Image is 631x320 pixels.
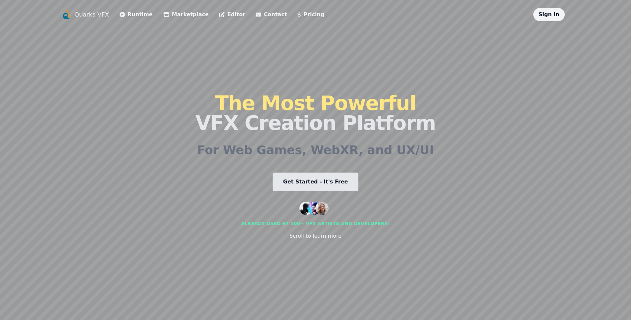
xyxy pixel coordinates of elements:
div: Already used by 500+ vfx artists and developers! [241,220,390,227]
h2: For Web Games, WebXR, and UX/UI [197,143,434,157]
a: Marketplace [163,11,209,19]
a: Pricing [297,11,324,19]
div: Scroll to learn more [289,232,342,240]
img: customer 2 [307,202,321,215]
a: Runtime [120,11,153,19]
a: Contact [256,11,287,19]
a: Quarks VFX [75,10,109,19]
a: Get Started - It's Free [273,173,359,191]
span: The Most Powerful [215,92,416,115]
h1: VFX Creation Platform [195,93,436,133]
a: Editor [219,11,245,19]
a: Sign In [539,11,559,18]
img: customer 3 [315,202,329,215]
img: customer 1 [299,202,313,215]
